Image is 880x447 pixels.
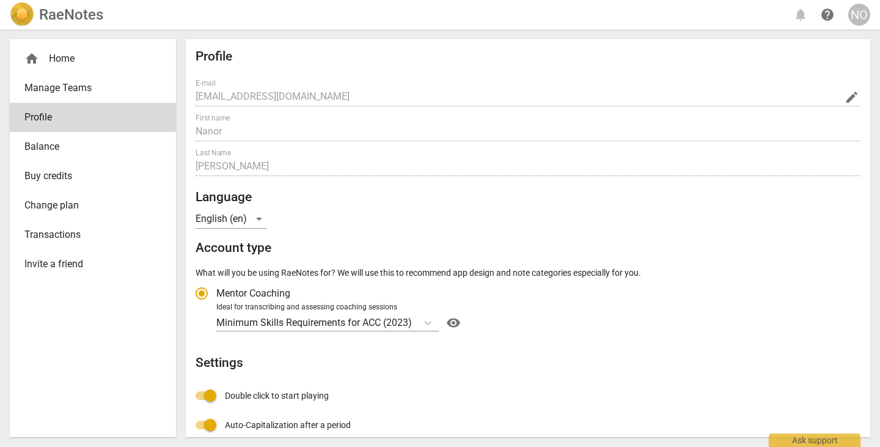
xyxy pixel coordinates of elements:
div: English (en) [196,209,266,229]
span: help [820,7,835,22]
a: Invite a friend [10,249,176,279]
span: home [24,51,39,66]
input: Ideal for transcribing and assessing coaching sessionsMinimum Skills Requirements for ACC (2023)Help [413,317,416,328]
a: Profile [10,103,176,132]
label: First name [196,114,230,122]
a: Help [816,4,838,26]
p: What will you be using RaeNotes for? We will use this to recommend app design and note categories... [196,267,860,279]
h2: Profile [196,49,860,64]
label: E-mail [196,79,216,87]
span: Auto-Capitalization after a period [225,419,351,432]
span: Balance [24,139,152,154]
h2: Account type [196,240,860,256]
span: Mentor Coaching [216,286,290,300]
div: Home [10,44,176,73]
a: Buy credits [10,161,176,191]
h2: Settings [196,355,860,371]
h2: Language [196,190,860,205]
button: NO [848,4,870,26]
span: Transactions [24,227,152,242]
div: Home [24,51,152,66]
a: Help [439,313,463,333]
a: LogoRaeNotes [10,2,103,27]
span: Profile [24,110,152,125]
a: Change plan [10,191,176,220]
label: Last Name [196,149,231,157]
button: Change Email [843,89,860,106]
span: Buy credits [24,169,152,183]
span: Manage Teams [24,81,152,95]
img: Logo [10,2,34,27]
div: Account type [196,279,860,333]
h2: RaeNotes [39,6,103,23]
a: Transactions [10,220,176,249]
span: Invite a friend [24,257,152,272]
a: Balance [10,132,176,161]
div: Ask support [769,434,860,447]
p: Minimum Skills Requirements for ACC (2023) [216,316,412,330]
span: edit [845,90,859,105]
button: Help [444,313,463,333]
span: Double click to start playing [225,390,329,402]
div: Ideal for transcribing and assessing coaching sessions [216,302,857,313]
span: Change plan [24,198,152,213]
span: visibility [444,316,463,330]
a: Manage Teams [10,73,176,103]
